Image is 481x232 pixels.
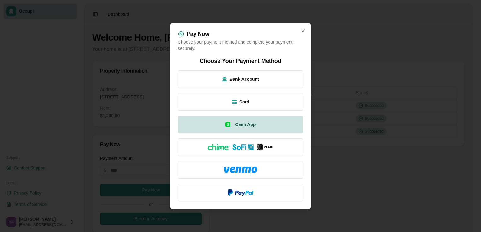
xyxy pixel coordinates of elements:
img: Plaid logo [257,144,273,150]
span: Card [239,99,249,105]
img: Venmo logo [224,167,257,173]
h2: Choose Your Payment Method [200,57,281,65]
span: Cash App [235,121,256,128]
p: Choose your payment method and complete your payment securely. [178,39,303,52]
button: Card [178,93,303,111]
span: Bank Account [229,76,259,82]
h2: Pay Now [187,31,209,37]
img: Chime logo [208,144,230,150]
button: Bank Account [178,70,303,88]
img: SoFi logo [232,144,254,150]
button: Cash App [178,116,303,133]
img: PayPal logo [228,189,253,196]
